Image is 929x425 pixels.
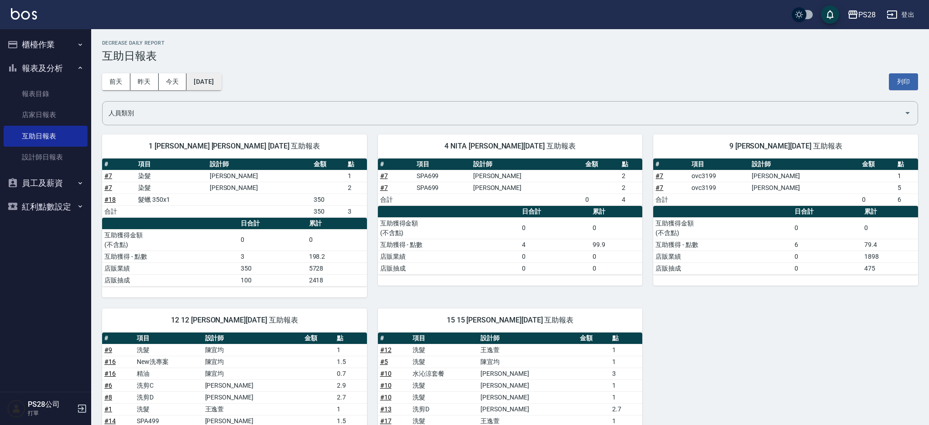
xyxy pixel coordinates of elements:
[844,5,879,24] button: PS28
[653,217,792,239] td: 互助獲得金額 (不含點)
[860,159,896,170] th: 金額
[792,217,862,239] td: 0
[389,142,632,151] span: 4 NITA [PERSON_NAME][DATE] 互助報表
[378,194,414,205] td: 合計
[655,172,663,179] a: #7
[895,170,918,182] td: 1
[520,217,591,239] td: 0
[414,170,471,182] td: SPA699
[414,182,471,194] td: SPA699
[889,73,918,90] button: 列印
[4,33,88,56] button: 櫃檯作業
[102,159,136,170] th: #
[410,344,479,356] td: 洗髮
[883,6,918,23] button: 登出
[590,251,642,262] td: 0
[520,206,591,218] th: 日合計
[102,159,367,218] table: a dense table
[749,182,859,194] td: [PERSON_NAME]
[4,171,88,195] button: 員工及薪資
[653,206,918,275] table: a dense table
[410,379,479,391] td: 洗髮
[4,195,88,219] button: 紅利點數設定
[28,409,74,417] p: 打單
[134,403,202,415] td: 洗髮
[471,182,583,194] td: [PERSON_NAME]
[186,73,221,90] button: [DATE]
[862,217,918,239] td: 0
[102,73,130,90] button: 前天
[410,356,479,368] td: 洗髮
[335,379,367,391] td: 2.9
[302,333,335,344] th: 金額
[378,262,520,274] td: 店販抽成
[307,229,367,251] td: 0
[578,333,610,344] th: 金額
[610,391,642,403] td: 1
[104,358,116,365] a: #16
[380,417,392,425] a: #17
[410,403,479,415] td: 洗剪D
[520,262,591,274] td: 0
[203,391,302,403] td: [PERSON_NAME]
[207,182,311,194] td: [PERSON_NAME]
[478,368,578,379] td: [PERSON_NAME]
[238,229,307,251] td: 0
[134,356,202,368] td: New洗專案
[102,50,918,62] h3: 互助日報表
[134,391,202,403] td: 洗剪D
[104,172,112,179] a: #7
[207,159,311,170] th: 設計師
[104,346,112,353] a: #9
[104,382,112,389] a: #6
[380,370,392,377] a: #10
[619,194,643,205] td: 4
[689,159,749,170] th: 項目
[583,194,619,205] td: 0
[335,391,367,403] td: 2.7
[610,344,642,356] td: 1
[335,344,367,356] td: 1
[203,344,302,356] td: 陳宜均
[203,379,302,391] td: [PERSON_NAME]
[113,316,356,325] span: 12 12 [PERSON_NAME][DATE] 互助報表
[4,56,88,80] button: 報表及分析
[380,358,388,365] a: #5
[653,251,792,262] td: 店販業績
[653,194,689,205] td: 合計
[520,239,591,251] td: 4
[792,251,862,262] td: 0
[389,316,632,325] span: 15 15 [PERSON_NAME][DATE] 互助報表
[619,170,643,182] td: 2
[104,184,112,191] a: #7
[134,368,202,379] td: 精油
[11,8,37,20] img: Logo
[380,382,392,389] a: #10
[590,262,642,274] td: 0
[610,379,642,391] td: 1
[380,346,392,353] a: #12
[307,274,367,286] td: 2418
[895,182,918,194] td: 5
[335,356,367,368] td: 1.5
[860,194,896,205] td: 0
[134,344,202,356] td: 洗髮
[104,370,116,377] a: #16
[102,251,238,262] td: 互助獲得 - 點數
[378,159,414,170] th: #
[378,159,643,206] table: a dense table
[104,196,116,203] a: #18
[104,394,112,401] a: #8
[862,239,918,251] td: 79.4
[307,218,367,230] th: 累計
[520,251,591,262] td: 0
[478,344,578,356] td: 王逸萱
[134,379,202,391] td: 洗剪C
[610,368,642,379] td: 3
[653,262,792,274] td: 店販抽成
[346,182,367,194] td: 2
[203,333,302,344] th: 設計師
[380,405,392,413] a: #13
[792,206,862,218] th: 日合計
[619,182,643,194] td: 2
